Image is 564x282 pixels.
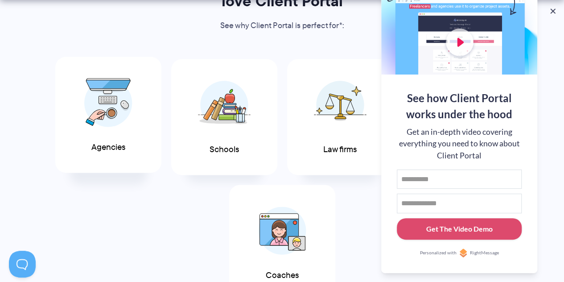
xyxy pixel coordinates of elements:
[55,57,161,173] a: Agencies
[266,271,299,280] span: Coaches
[210,145,239,154] span: Schools
[397,126,522,162] div: Get an in-depth video covering everything you need to know about Client Portal
[420,249,456,257] span: Personalized with
[91,143,125,152] span: Agencies
[397,218,522,240] button: Get The Video Demo
[287,59,393,175] a: Law firms
[171,59,277,175] a: Schools
[426,224,493,234] div: Get The Video Demo
[397,90,522,122] div: See how Client Portal works under the hood
[459,249,468,257] img: Personalized with RightMessage
[470,249,499,257] span: RightMessage
[323,145,357,154] span: Law firms
[397,249,522,257] a: Personalized withRightMessage
[9,251,36,278] iframe: Toggle Customer Support
[167,19,397,33] p: See why Client Portal is perfect for*:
